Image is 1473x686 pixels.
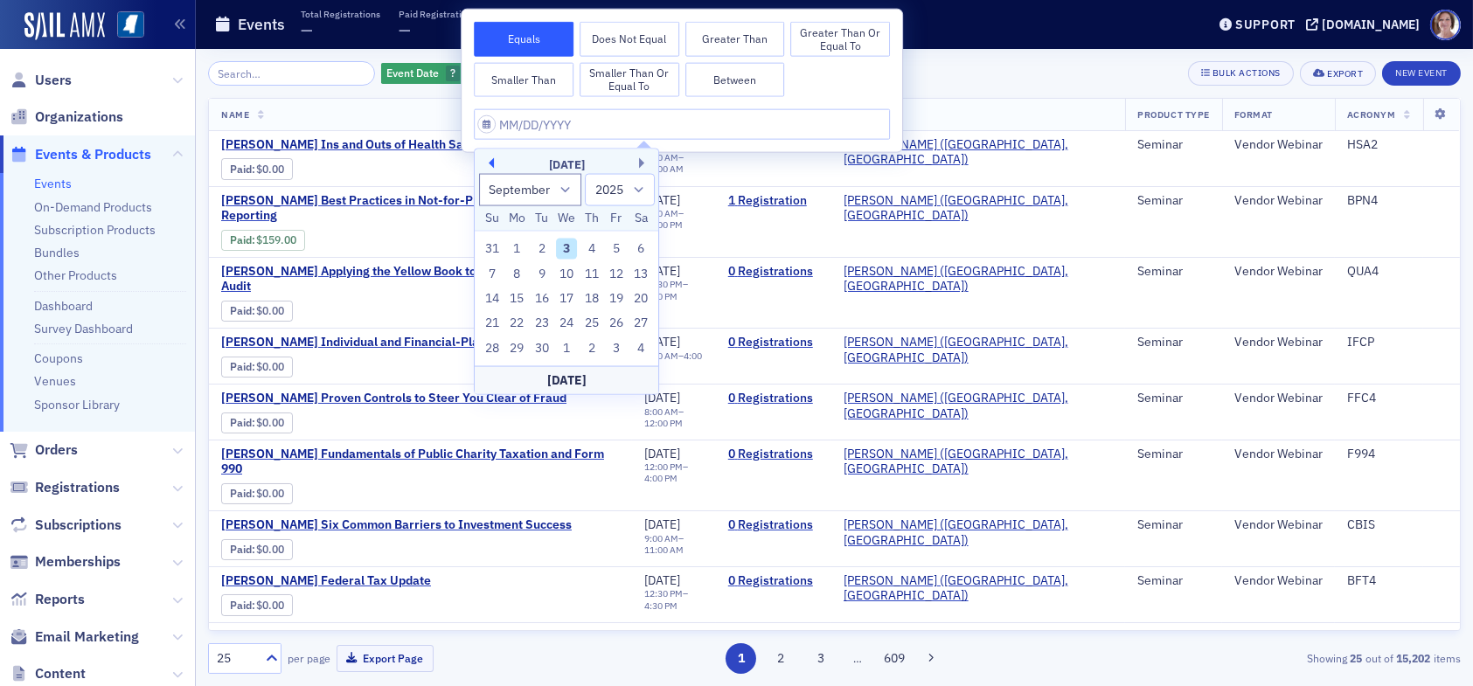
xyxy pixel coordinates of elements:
div: Choose Sunday, September 7th, 2025 [482,263,503,284]
div: HSA2 [1347,137,1448,153]
span: [DATE] [644,446,680,461]
span: [DATE] [644,263,680,279]
div: Paid: 0 - $0 [221,412,293,433]
span: Surgent's Nuts & Bolts of Cryptocurrency Taxation [221,629,545,645]
span: Surgent's Individual and Financial-Planning Tax Camp [221,335,568,350]
div: Paid: 0 - $0 [221,357,293,378]
div: Choose Thursday, October 2nd, 2025 [581,337,602,358]
div: Choose Wednesday, September 17th, 2025 [556,288,577,309]
span: Reports [35,590,85,609]
span: Surgent's Fundamentals of Public Charity Taxation and Form 990 [221,447,620,477]
div: Vendor Webinar [1234,629,1323,645]
time: 12:30 PM [644,587,683,599]
a: 0 Registrations [728,335,819,350]
div: Seminar [1137,517,1209,533]
a: [PERSON_NAME] ([GEOGRAPHIC_DATA], [GEOGRAPHIC_DATA]) [844,335,1114,365]
span: : [230,304,257,317]
a: [PERSON_NAME] Best Practices in Not-for-Profit Accounting and Reporting [221,193,620,224]
p: Total Registrations [301,8,380,20]
div: Choose Wednesday, September 24th, 2025 [556,313,577,334]
span: $159.00 [257,233,297,246]
button: Greater Than or Equal To [790,22,890,57]
span: — [399,20,411,40]
a: [PERSON_NAME] Individual and Financial-Planning Tax Camp [221,335,568,350]
div: Mo [506,208,527,229]
div: NBCT [1347,629,1448,645]
span: Surgent's Best Practices in Not-for-Profit Accounting and Reporting [221,193,620,224]
button: Bulk Actions [1188,61,1294,86]
span: Surgent (Radnor, PA) [844,447,1114,477]
span: Surgent (Radnor, PA) [844,264,1114,294]
div: Vendor Webinar [1234,193,1323,209]
div: Vendor Webinar [1234,335,1323,350]
img: SailAMX [24,12,105,40]
span: Surgent's Applying the Yellow Book to a Financial Statement Audit [221,264,620,294]
div: Choose Tuesday, September 23rd, 2025 [532,313,552,334]
img: SailAMX [117,11,144,38]
div: Choose Saturday, October 4th, 2025 [631,337,652,358]
div: Choose Monday, September 22nd, 2025 [506,313,527,334]
div: Choose Wednesday, September 10th, 2025 [556,263,577,284]
strong: 25 [1347,650,1365,666]
a: Paid [230,416,252,429]
span: Event Date [387,66,440,80]
a: [PERSON_NAME] ([GEOGRAPHIC_DATA], [GEOGRAPHIC_DATA]) [844,264,1114,294]
div: Paid: 1 - $15900 [221,230,305,251]
a: [PERSON_NAME] ([GEOGRAPHIC_DATA], [GEOGRAPHIC_DATA]) [844,447,1114,477]
div: BFT4 [1347,573,1448,589]
div: Choose Tuesday, September 30th, 2025 [532,337,552,358]
div: – [644,406,704,429]
time: 9:00 AM [644,151,678,163]
div: Vendor Webinar [1234,447,1323,462]
a: [PERSON_NAME] ([GEOGRAPHIC_DATA], [GEOGRAPHIC_DATA]) [844,629,1114,660]
a: Paid [230,543,252,556]
span: $0.00 [257,543,285,556]
a: [PERSON_NAME] ([GEOGRAPHIC_DATA], [GEOGRAPHIC_DATA]) [844,573,1114,604]
div: Vendor Webinar [1234,264,1323,280]
div: Sa [631,208,652,229]
div: QUA4 [1347,264,1448,280]
a: Sponsor Library [34,397,120,412]
button: Smaller Than or Equal To [580,62,679,97]
button: Equals [474,22,573,57]
a: Paid [230,360,252,373]
span: $0.00 [257,416,285,429]
a: Paid [230,233,252,246]
div: BPN4 [1347,193,1448,209]
div: Choose Sunday, August 31st, 2025 [482,239,503,260]
span: Surgent (Radnor, PA) [844,137,1114,168]
div: Choose Saturday, September 27th, 2025 [631,313,652,334]
span: : [230,416,257,429]
div: Seminar [1137,335,1209,350]
span: : [230,360,257,373]
button: Previous Month [483,158,494,169]
div: Paid: 0 - $0 [221,483,293,504]
span: Surgent (Radnor, PA) [844,517,1114,548]
div: Vendor Webinar [1234,391,1323,406]
button: Between [685,62,785,97]
a: 0 Registrations [728,573,819,589]
div: Choose Monday, September 29th, 2025 [506,337,527,358]
div: Paid: 0 - $0 [221,301,293,322]
a: [PERSON_NAME] Proven Controls to Steer You Clear of Fraud [221,391,566,406]
a: [PERSON_NAME] Six Common Barriers to Investment Success [221,517,572,533]
div: Showing out of items [1055,650,1461,666]
time: 4:00 PM [644,472,677,484]
span: $0.00 [257,599,285,612]
a: Content [10,664,86,683]
span: Registrations [35,478,120,497]
span: Surgent (Radnor, PA) [844,573,1114,604]
time: 9:00 AM [644,532,678,544]
span: : [230,233,257,246]
a: [PERSON_NAME] ([GEOGRAPHIC_DATA], [GEOGRAPHIC_DATA]) [844,517,1114,548]
div: IFCP [1347,335,1448,350]
span: Users [35,71,72,90]
div: F994 [1347,447,1448,462]
div: Choose Monday, September 15th, 2025 [506,288,527,309]
a: 0 Registrations [728,391,819,406]
h1: Events [238,14,285,35]
button: Next Month [639,158,650,169]
div: Seminar [1137,391,1209,406]
div: Bulk Actions [1212,68,1281,78]
span: Surgent's Federal Tax Update [221,573,515,589]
